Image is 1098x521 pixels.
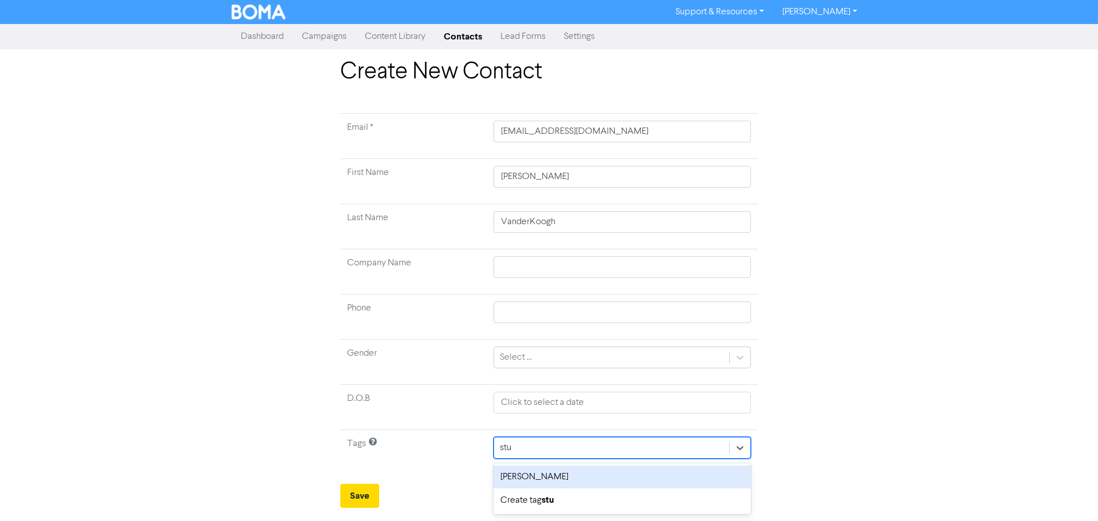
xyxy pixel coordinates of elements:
a: Support & Resources [666,3,773,21]
td: Phone [340,295,487,340]
td: Last Name [340,204,487,249]
h1: Create New Contact [340,58,758,86]
iframe: Chat Widget [1041,466,1098,521]
input: Click to select a date [494,392,751,413]
td: Required [340,114,487,159]
a: Settings [555,25,604,48]
td: Company Name [340,249,487,295]
td: Tags [340,430,487,475]
a: Campaigns [293,25,356,48]
div: [PERSON_NAME] [494,466,751,488]
button: Save [340,484,379,508]
a: Lead Forms [491,25,555,48]
td: D.O.B [340,385,487,430]
a: Dashboard [232,25,293,48]
a: Contacts [435,25,491,48]
td: Gender [340,340,487,385]
div: Select ... [500,351,532,364]
span: Create tag [500,496,554,505]
a: Content Library [356,25,435,48]
b: stu [542,494,554,506]
td: First Name [340,159,487,204]
a: [PERSON_NAME] [773,3,866,21]
img: BOMA Logo [232,5,285,19]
